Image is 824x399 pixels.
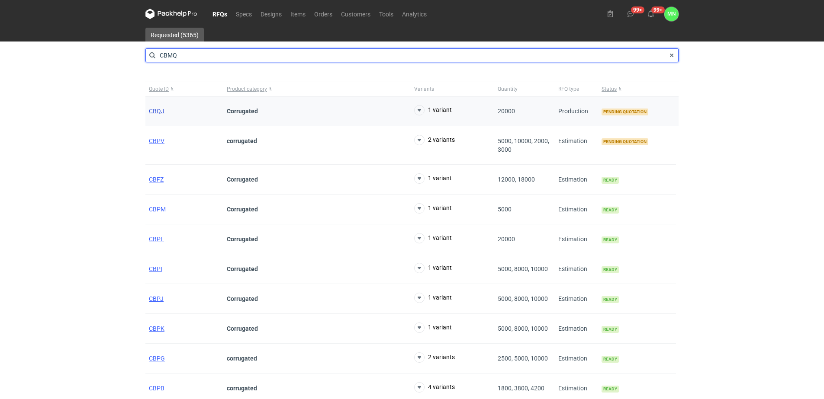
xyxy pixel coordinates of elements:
strong: Corrugated [227,325,258,332]
span: 5000, 8000, 10000 [498,265,548,272]
button: 2 variants [414,352,455,363]
span: Quantity [498,86,518,93]
button: 1 variant [414,173,452,184]
div: Estimation [555,195,598,224]
div: Estimation [555,314,598,344]
button: 1 variant [414,322,452,333]
button: Quote ID [145,82,223,96]
svg: Packhelp Pro [145,9,197,19]
span: Ready [602,177,619,184]
span: Status [602,86,617,93]
span: Ready [602,386,619,393]
a: Specs [232,9,256,19]
button: 1 variant [414,105,452,115]
a: CBPB [149,385,164,392]
a: CBPL [149,236,164,243]
a: CBPI [149,265,162,272]
a: CBPG [149,355,165,362]
button: 99+ [624,7,637,21]
strong: Corrugated [227,108,258,115]
span: 5000, 8000, 10000 [498,295,548,302]
strong: corrugated [227,385,257,392]
button: 1 variant [414,233,452,243]
a: CBFZ [149,176,164,183]
a: Customers [337,9,375,19]
strong: corrugated [227,355,257,362]
a: CBQJ [149,108,164,115]
span: 1800, 3800, 4200 [498,385,544,392]
span: Ready [602,296,619,303]
strong: Corrugated [227,236,258,243]
a: Tools [375,9,398,19]
div: Estimation [555,224,598,254]
a: CBPJ [149,295,164,302]
span: Pending quotation [602,109,648,115]
strong: Corrugated [227,295,258,302]
span: 5000 [498,206,512,213]
strong: Corrugated [227,176,258,183]
span: Pending quotation [602,138,648,145]
a: CBPV [149,137,164,144]
button: 4 variants [414,382,455,393]
span: 12000, 18000 [498,176,535,183]
div: Estimation [555,126,598,165]
button: 1 variant [414,203,452,214]
a: Designs [256,9,286,19]
a: CBPK [149,325,164,332]
span: Ready [602,207,619,214]
a: Requested (5365) [145,28,204,41]
span: 2500, 5000, 10000 [498,355,548,362]
span: Ready [602,356,619,363]
button: Product category [223,82,411,96]
div: Estimation [555,165,598,195]
span: Ready [602,236,619,243]
span: Quote ID [149,86,169,93]
span: 5000, 10000, 2000, 3000 [498,137,549,153]
strong: Corrugated [227,206,258,213]
span: Variants [414,86,434,93]
span: 5000, 8000, 10000 [498,325,548,332]
div: Estimation [555,284,598,314]
span: 20000 [498,236,515,243]
a: CBPM [149,206,166,213]
strong: corrugated [227,137,257,144]
strong: Corrugated [227,265,258,272]
button: Status [598,82,676,96]
div: Estimation [555,254,598,284]
a: Items [286,9,310,19]
span: Product category [227,86,267,93]
button: 99+ [644,7,658,21]
a: Orders [310,9,337,19]
span: Ready [602,326,619,333]
div: Production [555,96,598,126]
div: Estimation [555,344,598,373]
span: Ready [602,266,619,273]
a: Analytics [398,9,431,19]
button: 2 variants [414,135,455,145]
a: RFQs [208,9,232,19]
button: 1 variant [414,263,452,273]
span: 20000 [498,108,515,115]
div: Małgorzata Nowotna [664,7,679,21]
span: RFQ type [558,86,579,93]
button: MN [664,7,679,21]
button: 1 variant [414,293,452,303]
